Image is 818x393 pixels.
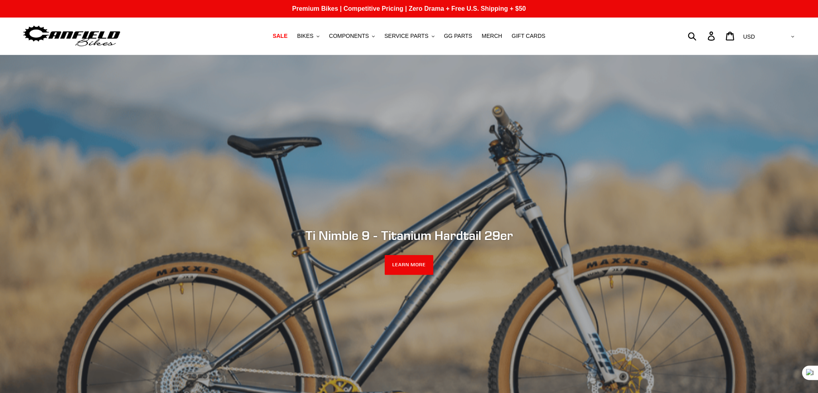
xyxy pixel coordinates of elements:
[192,228,626,243] h2: Ti Nimble 9 - Titanium Hardtail 29er
[329,33,369,39] span: COMPONENTS
[269,31,292,41] a: SALE
[384,33,428,39] span: SERVICE PARTS
[482,33,502,39] span: MERCH
[692,27,712,45] input: Search
[444,33,472,39] span: GG PARTS
[297,33,313,39] span: BIKES
[293,31,323,41] button: BIKES
[325,31,379,41] button: COMPONENTS
[512,33,546,39] span: GIFT CARDS
[478,31,506,41] a: MERCH
[385,255,434,275] a: LEARN MORE
[22,24,121,49] img: Canfield Bikes
[440,31,476,41] a: GG PARTS
[273,33,288,39] span: SALE
[508,31,550,41] a: GIFT CARDS
[380,31,438,41] button: SERVICE PARTS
